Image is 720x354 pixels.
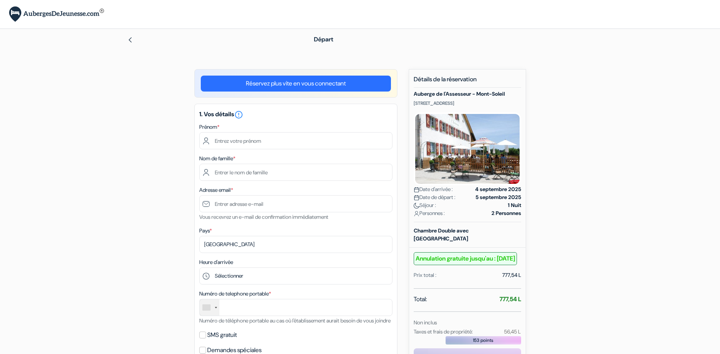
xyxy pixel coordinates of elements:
[475,185,521,193] strong: 4 septembre 2025
[414,227,469,242] b: Chambre Double avec [GEOGRAPHIC_DATA]
[414,211,419,217] img: user_icon.svg
[199,290,271,298] label: Numéro de telephone portable
[207,330,237,340] label: SMS gratuit
[199,213,328,220] small: Vous recevrez un e-mail de confirmation immédiatement
[234,110,243,118] a: error_outline
[492,209,521,217] strong: 2 Personnes
[201,76,391,92] a: Réservez plus vite en vous connectant
[499,295,521,303] strong: 777,54 L
[414,319,437,326] small: Non inclus
[199,155,235,163] label: Nom de famille
[199,110,392,119] h5: 1. Vos détails
[504,328,521,335] small: 56,45 L
[199,123,219,131] label: Prénom
[199,164,392,181] input: Entrer le nom de famille
[414,91,521,97] h5: Auberge de l'Assesseur - Mont-Soleil
[127,37,133,43] img: left_arrow.svg
[414,203,419,209] img: moon.svg
[9,6,104,22] img: AubergesDeJeunesse.com
[414,201,436,209] span: Séjour :
[473,337,493,344] span: 153 points
[414,195,419,201] img: calendar.svg
[414,193,455,201] span: Date de départ :
[414,252,517,265] b: Annulation gratuite jusqu'au : [DATE]
[508,201,521,209] strong: 1 Nuit
[199,227,212,235] label: Pays
[234,110,243,119] i: error_outline
[199,317,391,324] small: Numéro de téléphone portable au cas où l'établissement aurait besoin de vous joindre
[414,328,473,335] small: Taxes et frais de propriété:
[199,258,233,266] label: Heure d'arrivée
[414,185,453,193] span: Date d'arrivée :
[414,271,436,279] div: Prix total :
[199,186,233,194] label: Adresse email
[476,193,521,201] strong: 5 septembre 2025
[414,295,427,304] span: Total:
[414,76,521,88] h5: Détails de la réservation
[502,271,521,279] div: 777,54 L
[414,209,445,217] span: Personnes :
[414,100,521,106] p: [STREET_ADDRESS]
[314,35,333,43] span: Départ
[199,132,392,149] input: Entrez votre prénom
[199,195,392,212] input: Entrer adresse e-mail
[414,187,419,193] img: calendar.svg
